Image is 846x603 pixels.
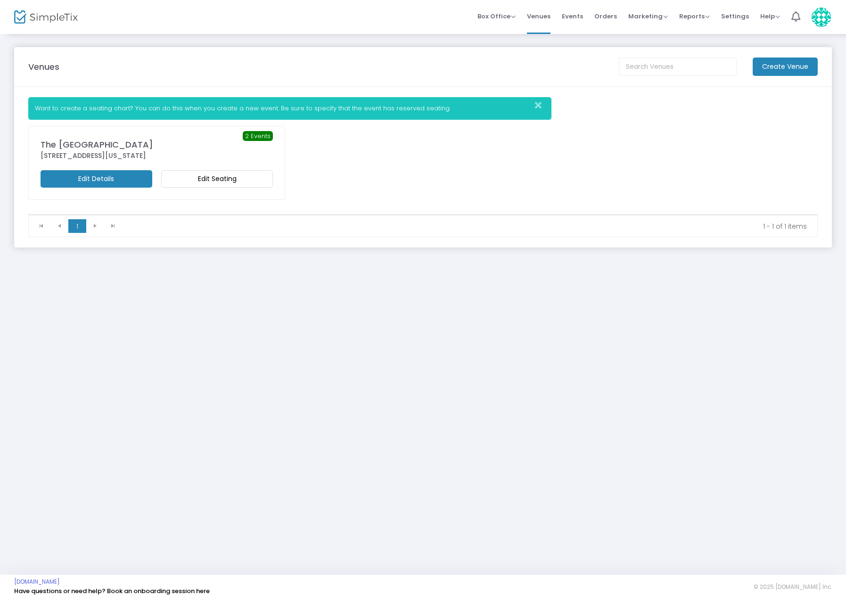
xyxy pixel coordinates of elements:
[243,131,273,141] span: 2 Events
[594,4,617,28] span: Orders
[29,215,817,215] div: Data table
[562,4,583,28] span: Events
[68,219,86,233] span: Page 1
[628,12,668,21] span: Marketing
[532,98,551,113] button: Close
[721,4,749,28] span: Settings
[161,170,273,188] m-button: Edit Seating
[41,138,273,151] div: The [GEOGRAPHIC_DATA]
[619,58,737,76] input: Search Venues
[14,586,210,595] a: Have questions or need help? Book an onboarding session here
[753,58,818,76] m-button: Create Venue
[41,170,152,188] m-button: Edit Details
[527,4,550,28] span: Venues
[28,60,59,73] m-panel-title: Venues
[679,12,710,21] span: Reports
[14,578,60,586] a: [DOMAIN_NAME]
[28,97,551,120] div: Want to create a seating chart? You can do this when you create a new event. Be sure to specify t...
[760,12,780,21] span: Help
[129,222,807,231] kendo-pager-info: 1 - 1 of 1 items
[754,583,832,591] span: © 2025 [DOMAIN_NAME] Inc.
[41,151,273,161] div: [STREET_ADDRESS][US_STATE]
[477,12,516,21] span: Box Office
